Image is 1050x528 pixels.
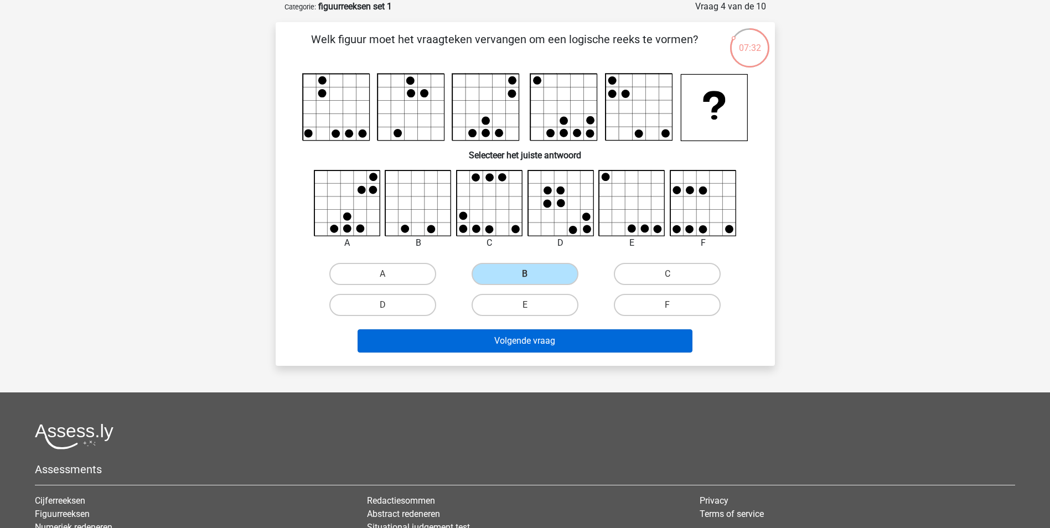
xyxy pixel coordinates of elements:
[318,1,392,12] strong: figuurreeksen set 1
[472,263,578,285] label: B
[306,236,389,250] div: A
[293,31,716,64] p: Welk figuur moet het vraagteken vervangen om een logische reeks te vormen?
[35,495,85,506] a: Cijferreeksen
[614,294,721,316] label: F
[35,509,90,519] a: Figuurreeksen
[700,495,728,506] a: Privacy
[472,294,578,316] label: E
[661,236,745,250] div: F
[35,423,113,449] img: Assessly logo
[376,236,460,250] div: B
[285,3,316,11] small: Categorie:
[729,27,770,55] div: 07:32
[519,236,603,250] div: D
[614,263,721,285] label: C
[358,329,692,353] button: Volgende vraag
[700,509,764,519] a: Terms of service
[329,294,436,316] label: D
[590,236,674,250] div: E
[367,495,435,506] a: Redactiesommen
[367,509,440,519] a: Abstract redeneren
[329,263,436,285] label: A
[448,236,531,250] div: C
[35,463,1015,476] h5: Assessments
[293,141,757,161] h6: Selecteer het juiste antwoord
